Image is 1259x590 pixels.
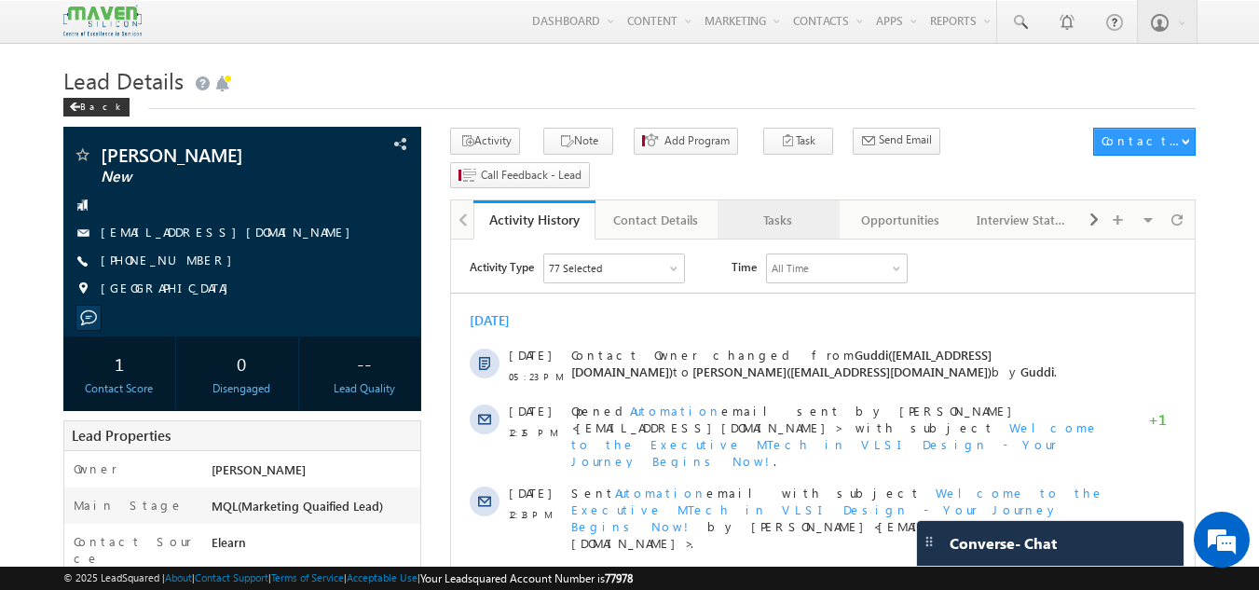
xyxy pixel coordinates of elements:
div: 77 Selected [98,21,151,37]
a: Acceptable Use [347,571,417,583]
span: Opened email sent by [PERSON_NAME]<[EMAIL_ADDRESS][DOMAIN_NAME]> with subject [120,163,570,196]
span: [DATE] [58,163,100,180]
span: 12:13 PM [58,349,114,365]
a: Contact Details [595,200,718,240]
span: Add Program [664,132,730,149]
img: d_60004797649_company_0_60004797649 [32,98,78,122]
span: Contact Owner changed from to by . [120,107,606,140]
span: Guddi([EMAIL_ADDRESS][DOMAIN_NAME]) [120,107,541,140]
div: -- [312,346,416,380]
span: Lead Properties [72,426,171,445]
span: +1 [697,172,716,194]
div: Sales Activity,Program,Email Bounced,Email Link Clicked,Email Marked Spam & 72 more.. [93,15,233,43]
a: Activity History [473,200,595,240]
span: Automation [164,245,255,261]
label: Owner [74,460,117,477]
span: Call Feedback - Lead [481,167,582,184]
span: Activity Type [19,14,83,42]
div: by [PERSON_NAME]<[EMAIL_ADDRESS][DOMAIN_NAME]>. [120,245,664,310]
label: Contact Source [74,533,194,567]
span: [PERSON_NAME] [101,145,322,164]
button: Note [543,128,613,155]
span: [GEOGRAPHIC_DATA] [101,280,238,298]
a: Tasks [718,200,840,240]
div: 1 [68,346,171,380]
a: About [165,571,192,583]
span: Contact Capture: [120,327,269,343]
div: Activity History [487,211,582,228]
span: [DATE] [58,107,100,124]
span: Lead Details [63,65,184,95]
span: © 2025 LeadSquared | | | | | [63,569,633,587]
span: [PERSON_NAME] [212,461,306,477]
span: [DATE] [58,327,100,344]
div: Back [63,98,130,117]
a: Opportunities [840,200,962,240]
span: Time [281,14,306,42]
span: Converse - Chat [950,535,1057,552]
img: Custom Logo [63,5,142,37]
div: Elearn [207,533,421,559]
div: MQL(Marketing Quaified Lead) [207,497,421,523]
div: . [120,327,664,344]
div: Lead Quality [312,380,416,397]
div: Chat with us now [97,98,313,122]
span: 12:15 PM [58,185,114,201]
button: Add Program [634,128,738,155]
a: Terms of Service [271,571,344,583]
a: Contact Support [195,571,268,583]
span: Welcome to the Executive MTech in VLSI Design - Your Journey Begins Now! [120,180,648,229]
span: Guddi [569,124,603,140]
button: Task [763,128,833,155]
button: Activity [450,128,520,155]
span: Welcome to the Executive MTech in VLSI Design - Your Journey Begins Now! [120,245,653,295]
span: 77978 [605,571,633,585]
img: carter-drag [922,534,937,549]
span: [DATE] [58,245,100,262]
span: Sent email with subject [120,245,470,261]
span: New [101,168,322,186]
button: Contact Actions [1093,128,1196,156]
a: [EMAIL_ADDRESS][DOMAIN_NAME] [101,224,360,240]
div: [DATE] [19,73,79,89]
span: 12:13 PM [58,267,114,283]
button: Send Email [853,128,940,155]
div: Contact Actions [1102,132,1181,149]
div: 0 [190,346,294,380]
div: Opportunities [855,209,945,231]
span: . [120,180,648,229]
div: Contact Details [610,209,701,231]
span: [PHONE_NUMBER] [101,252,241,270]
span: details [284,327,370,343]
div: All Time [321,21,358,37]
a: Interview Status [962,200,1084,240]
span: Your Leadsquared Account Number is [420,571,633,585]
div: Minimize live chat window [306,9,350,54]
a: Back [63,97,139,113]
button: Call Feedback - Lead [450,162,590,189]
div: Interview Status [977,209,1067,231]
div: Contact Score [68,380,171,397]
label: Main Stage [74,497,184,514]
textarea: Type your message and hit 'Enter' [24,172,340,442]
em: Start Chat [253,458,338,483]
div: Tasks [732,209,823,231]
div: Disengaged [190,380,294,397]
span: [PERSON_NAME]([EMAIL_ADDRESS][DOMAIN_NAME]) [241,124,541,140]
span: Send Email [879,131,932,148]
span: Automation [179,163,270,179]
span: 05:23 PM [58,129,114,145]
